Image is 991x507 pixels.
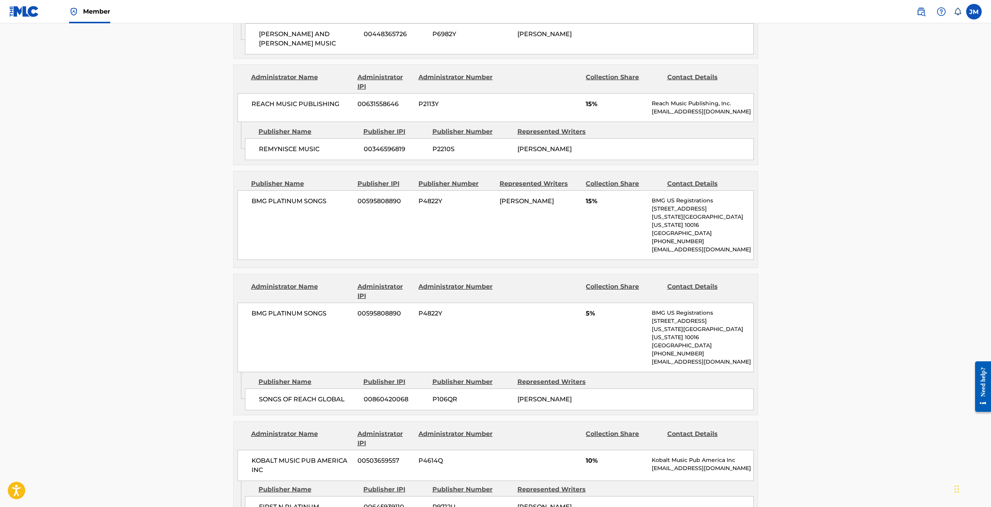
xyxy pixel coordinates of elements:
[652,213,753,229] p: [US_STATE][GEOGRAPHIC_DATA][US_STATE] 10016
[966,4,982,19] div: User Menu
[252,99,352,109] span: REACH MUSIC PUBLISHING
[259,127,358,136] div: Publisher Name
[358,73,413,91] div: Administrator IPI
[69,7,78,16] img: Top Rightsholder
[652,99,753,108] p: Reach Music Publishing, Inc.
[358,99,413,109] span: 00631558646
[432,127,512,136] div: Publisher Number
[517,145,572,153] span: [PERSON_NAME]
[363,485,427,494] div: Publisher IPI
[586,429,661,448] div: Collection Share
[259,395,358,404] span: SONGS OF REACH GLOBAL
[586,197,646,206] span: 15%
[586,73,661,91] div: Collection Share
[418,309,494,318] span: P4822Y
[363,377,427,387] div: Publisher IPI
[913,4,929,19] a: Public Search
[252,197,352,206] span: BMG PLATINUM SONGS
[259,377,358,387] div: Publisher Name
[586,309,646,318] span: 5%
[83,7,110,16] span: Member
[517,377,597,387] div: Represented Writers
[418,99,494,109] span: P2113Y
[418,197,494,206] span: P4822Y
[358,179,413,188] div: Publisher IPI
[517,127,597,136] div: Represented Writers
[954,8,961,16] div: Notifications
[251,429,352,448] div: Administrator Name
[517,395,572,403] span: [PERSON_NAME]
[252,309,352,318] span: BMG PLATINUM SONGS
[364,30,427,39] span: 00448365726
[363,127,427,136] div: Publisher IPI
[432,145,512,154] span: P2210S
[652,246,753,254] p: [EMAIL_ADDRESS][DOMAIN_NAME]
[934,4,949,19] div: Help
[259,30,358,48] span: [PERSON_NAME] AND [PERSON_NAME] MUSIC
[586,282,661,301] div: Collection Share
[364,395,427,404] span: 00860420068
[418,282,494,301] div: Administrator Number
[667,429,743,448] div: Contact Details
[418,456,494,465] span: P4614Q
[667,179,743,188] div: Contact Details
[259,485,358,494] div: Publisher Name
[916,7,926,16] img: search
[358,282,413,301] div: Administrator IPI
[652,358,753,366] p: [EMAIL_ADDRESS][DOMAIN_NAME]
[969,355,991,418] iframe: Resource Center
[586,456,646,465] span: 10%
[652,325,753,341] p: [US_STATE][GEOGRAPHIC_DATA][US_STATE] 10016
[358,197,413,206] span: 00595808890
[517,30,572,38] span: [PERSON_NAME]
[432,395,512,404] span: P106QR
[259,145,358,154] span: REMYNISCE MUSIC
[652,197,753,205] p: BMG US Registrations
[586,99,646,109] span: 15%
[432,377,512,387] div: Publisher Number
[652,341,753,350] p: [GEOGRAPHIC_DATA]
[667,73,743,91] div: Contact Details
[500,179,580,188] div: Represented Writers
[251,282,352,301] div: Administrator Name
[652,205,753,213] p: [STREET_ADDRESS]
[252,456,352,475] span: KOBALT MUSIC PUB AMERICA INC
[586,179,661,188] div: Collection Share
[667,282,743,301] div: Contact Details
[652,108,753,116] p: [EMAIL_ADDRESS][DOMAIN_NAME]
[517,485,597,494] div: Represented Writers
[952,470,991,507] iframe: Chat Widget
[358,429,413,448] div: Administrator IPI
[652,456,753,464] p: Kobalt Music Pub America Inc
[937,7,946,16] img: help
[358,456,413,465] span: 00503659557
[364,145,427,154] span: 00346596819
[418,179,494,188] div: Publisher Number
[432,30,512,39] span: P6982Y
[652,309,753,317] p: BMG US Registrations
[652,317,753,325] p: [STREET_ADDRESS]
[251,179,352,188] div: Publisher Name
[652,464,753,472] p: [EMAIL_ADDRESS][DOMAIN_NAME]
[418,73,494,91] div: Administrator Number
[358,309,413,318] span: 00595808890
[652,350,753,358] p: [PHONE_NUMBER]
[251,73,352,91] div: Administrator Name
[652,237,753,246] p: [PHONE_NUMBER]
[432,485,512,494] div: Publisher Number
[500,197,554,205] span: [PERSON_NAME]
[652,229,753,237] p: [GEOGRAPHIC_DATA]
[9,6,39,17] img: MLC Logo
[955,477,959,501] div: Drag
[418,429,494,448] div: Administrator Number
